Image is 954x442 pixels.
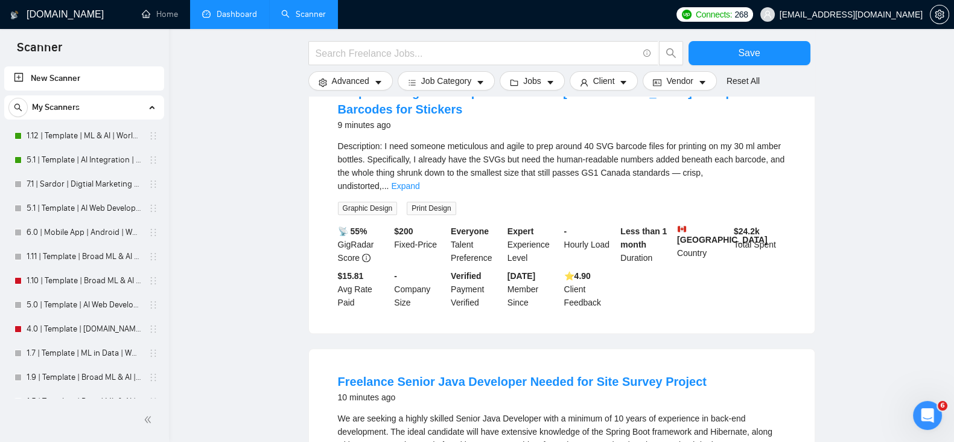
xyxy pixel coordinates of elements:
[564,271,591,281] b: ⭐️ 4.90
[675,225,731,264] div: Country
[930,10,949,19] span: setting
[570,71,638,91] button: userClientcaret-down
[14,66,154,91] a: New Scanner
[448,225,505,264] div: Talent Preference
[510,78,518,87] span: folder
[734,8,748,21] span: 268
[930,10,949,19] a: setting
[738,45,760,60] span: Save
[362,254,370,262] span: info-circle
[281,9,326,19] a: searchScanner
[27,269,141,293] a: 1.10 | Template | Broad ML & AI | Worldwide
[727,74,760,88] a: Reset All
[546,78,555,87] span: caret-down
[688,41,810,65] button: Save
[27,341,141,365] a: 1.7 | Template | ML in Data | Worldwide
[338,141,785,191] span: Description: I need someone meticulous and agile to prep around 40 SVG barcode files for printing...
[338,390,707,405] div: 10 minutes ago
[148,131,158,141] span: holder
[505,269,562,309] div: Member Since
[319,78,327,87] span: setting
[148,300,158,310] span: holder
[505,225,562,264] div: Experience Level
[10,5,19,25] img: logo
[338,226,367,236] b: 📡 55%
[148,179,158,189] span: holder
[335,269,392,309] div: Avg Rate Paid
[27,124,141,148] a: 1.12 | Template | ML & AI | Worldwide
[394,226,413,236] b: $ 200
[562,269,619,309] div: Client Feedback
[619,78,628,87] span: caret-down
[27,148,141,172] a: 5.1 | Template | AI Integration | Worldwide
[27,220,141,245] a: 6.0 | Mobile App | Android | Worldwide
[148,373,158,382] span: holder
[696,8,732,21] span: Connects:
[500,71,565,91] button: folderJobscaret-down
[332,74,369,88] span: Advanced
[27,389,141,414] a: 1.5 | Template | Broad ML & AI | Big 5
[653,78,661,87] span: idcard
[507,271,535,281] b: [DATE]
[451,226,489,236] b: Everyone
[562,225,619,264] div: Hourly Load
[27,365,141,389] a: 1.9 | Template | Broad ML & AI | Rest of the World
[27,172,141,196] a: 7.1 | Sardor | Digtial Marketing PPC | Worldwide
[148,203,158,213] span: holder
[398,71,495,91] button: barsJob Categorycaret-down
[338,118,786,132] div: 9 minutes ago
[448,269,505,309] div: Payment Verified
[148,228,158,237] span: holder
[507,226,534,236] b: Expert
[148,252,158,261] span: holder
[938,401,947,411] span: 6
[564,226,567,236] b: -
[394,271,397,281] b: -
[316,46,638,61] input: Search Freelance Jobs...
[734,226,760,236] b: $ 24.2k
[142,9,178,19] a: homeHome
[763,10,772,19] span: user
[382,181,389,191] span: ...
[308,71,393,91] button: settingAdvancedcaret-down
[666,74,693,88] span: Vendor
[392,269,448,309] div: Company Size
[593,74,615,88] span: Client
[391,181,419,191] a: Expand
[677,225,768,245] b: [GEOGRAPHIC_DATA]
[9,103,27,112] span: search
[4,66,164,91] li: New Scanner
[523,74,541,88] span: Jobs
[476,78,485,87] span: caret-down
[144,414,156,426] span: double-left
[620,226,667,249] b: Less than 1 month
[643,71,716,91] button: idcardVendorcaret-down
[8,98,28,117] button: search
[930,5,949,24] button: setting
[148,276,158,286] span: holder
[660,48,682,59] span: search
[32,95,80,120] span: My Scanners
[338,139,786,193] div: Description: I need someone meticulous and agile to prep around 40 SVG barcode files for printing...
[202,9,257,19] a: dashboardDashboard
[580,78,588,87] span: user
[148,155,158,165] span: holder
[148,348,158,358] span: holder
[338,202,398,215] span: Graphic Design
[678,225,686,233] img: 🇨🇦
[148,324,158,334] span: holder
[913,401,942,430] iframe: Intercom live chat
[421,74,471,88] span: Job Category
[374,78,383,87] span: caret-down
[27,293,141,317] a: 5.0 | Template | AI Web Development | [GEOGRAPHIC_DATA] Only
[27,245,141,269] a: 1.11 | Template | Broad ML & AI | [GEOGRAPHIC_DATA] Only
[682,10,692,19] img: upwork-logo.png
[407,202,456,215] span: Print Design
[338,271,364,281] b: $15.81
[408,78,416,87] span: bars
[618,225,675,264] div: Duration
[392,225,448,264] div: Fixed-Price
[698,78,707,87] span: caret-down
[27,317,141,341] a: 4.0 | Template | [DOMAIN_NAME] | Worldwide
[27,196,141,220] a: 5.1 | Template | AI Web Developer | Worldwide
